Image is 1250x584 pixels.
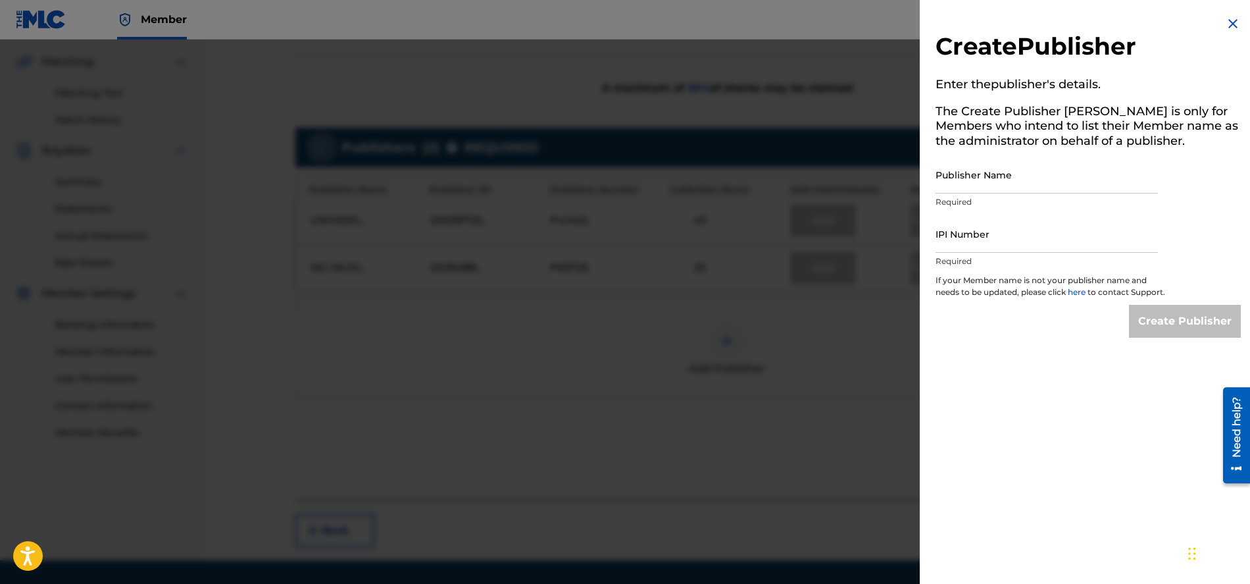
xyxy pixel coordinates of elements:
p: If your Member name is not your publisher name and needs to be updated, please click to contact S... [936,275,1166,305]
div: Drag [1188,534,1196,573]
iframe: Resource Center [1213,382,1250,488]
h5: The Create Publisher [PERSON_NAME] is only for Members who intend to list their Member name as th... [936,100,1241,157]
img: MLC Logo [16,10,66,29]
img: Top Rightsholder [117,12,133,28]
a: here [1068,287,1087,297]
span: Member [141,12,187,27]
iframe: Chat Widget [1184,521,1250,584]
h5: Enter the publisher 's details. [936,73,1241,100]
p: Required [936,196,1158,208]
p: Required [936,255,1158,267]
h2: Create Publisher [936,32,1241,65]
